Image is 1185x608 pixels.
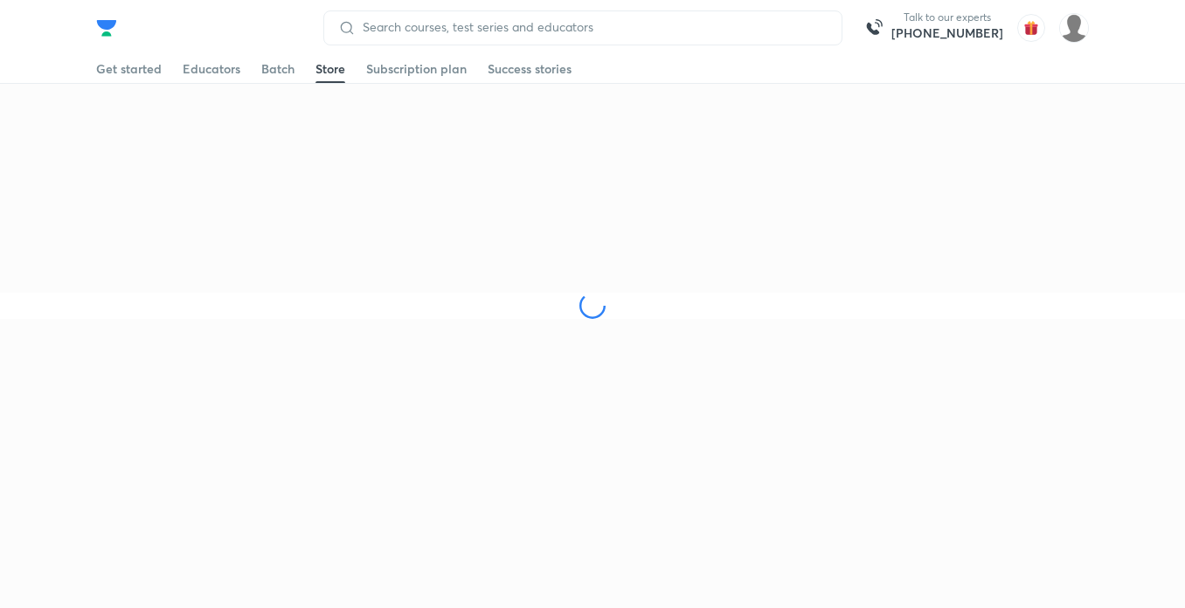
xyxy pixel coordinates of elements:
img: Barsha Singh [1059,13,1089,43]
div: Subscription plan [366,60,467,78]
a: [PHONE_NUMBER] [891,24,1003,42]
div: Batch [261,60,295,78]
input: Search courses, test series and educators [356,20,828,34]
img: call-us [856,10,891,45]
div: Get started [96,60,162,78]
a: Get started [96,55,162,83]
div: Store [315,60,345,78]
img: avatar [1017,14,1045,42]
a: Batch [261,55,295,83]
div: Educators [183,60,240,78]
a: Subscription plan [366,55,467,83]
div: Success stories [488,60,572,78]
a: Success stories [488,55,572,83]
p: Talk to our experts [891,10,1003,24]
a: Educators [183,55,240,83]
a: Store [315,55,345,83]
img: Company Logo [96,17,117,38]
